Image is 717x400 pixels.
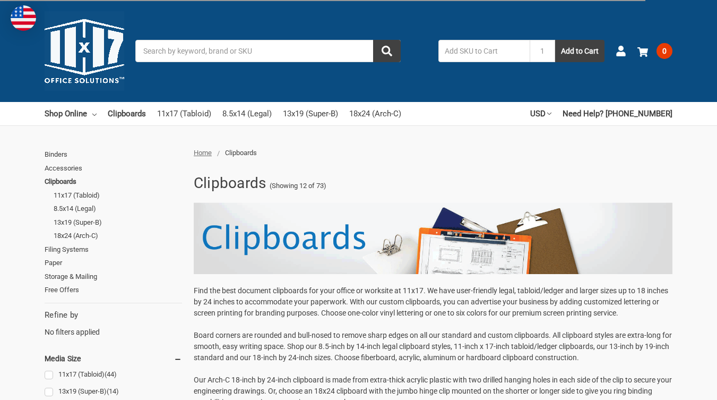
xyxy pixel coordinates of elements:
[225,149,257,157] span: Clipboards
[45,270,182,284] a: Storage & Mailing
[107,387,119,395] span: (14)
[194,202,672,274] img: clipboardbanner2.png
[105,370,117,378] span: (44)
[45,148,182,161] a: Binders
[108,102,146,125] a: Clipboards
[54,202,182,216] a: 8.5x14 (Legal)
[45,309,182,321] h5: Refine by
[637,37,672,65] a: 0
[45,256,182,270] a: Paper
[45,385,182,399] a: 13x19 (Super-B)
[54,216,182,229] a: 13x19 (Super-B)
[349,102,401,125] a: 18x24 (Arch-C)
[45,352,182,365] h5: Media Size
[656,43,672,59] span: 0
[135,40,401,62] input: Search by keyword, brand or SKU
[283,102,338,125] a: 13x19 (Super-B)
[438,40,530,62] input: Add SKU to Cart
[11,5,36,31] img: duty and tax information for United States
[222,102,272,125] a: 8.5x14 (Legal)
[157,102,211,125] a: 11x17 (Tabloid)
[555,40,604,62] button: Add to Cart
[45,368,182,382] a: 11x17 (Tabloid)
[194,169,266,197] h1: Clipboards
[45,175,182,189] a: Clipboards
[45,161,182,175] a: Accessories
[629,371,717,400] iframe: Google Customer Reviews
[563,102,672,125] a: Need Help? [PHONE_NUMBER]
[45,102,97,125] a: Shop Online
[45,283,182,297] a: Free Offers
[45,11,124,91] img: 11x17.com
[45,243,182,257] a: Filing Systems
[54,229,182,243] a: 18x24 (Arch-C)
[54,189,182,202] a: 11x17 (Tabloid)
[530,102,551,125] a: USD
[45,309,182,338] div: No filters applied
[194,149,212,157] a: Home
[270,181,326,191] span: (Showing 12 of 73)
